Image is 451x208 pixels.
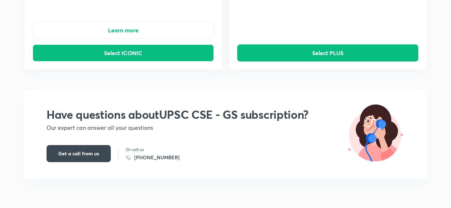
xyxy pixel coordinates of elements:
span: Select PLUS [312,49,343,57]
img: Talk To Unacademy [348,105,404,161]
span: Select ICONIC [104,49,142,57]
button: Get a call from us [47,145,111,162]
button: Select ICONIC [33,44,214,62]
span: Get a call from us [58,150,99,157]
a: [PHONE_NUMBER] [126,154,180,161]
p: Or call us [126,146,180,153]
span: Learn more [108,27,138,34]
button: Select PLUS [237,44,418,62]
button: Learn more [33,22,214,39]
h6: [PHONE_NUMBER] [134,154,180,161]
h2: Have questions about UPSC CSE - GS subscription? [47,107,309,122]
p: Our expert can answer all your questions [47,124,309,131]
